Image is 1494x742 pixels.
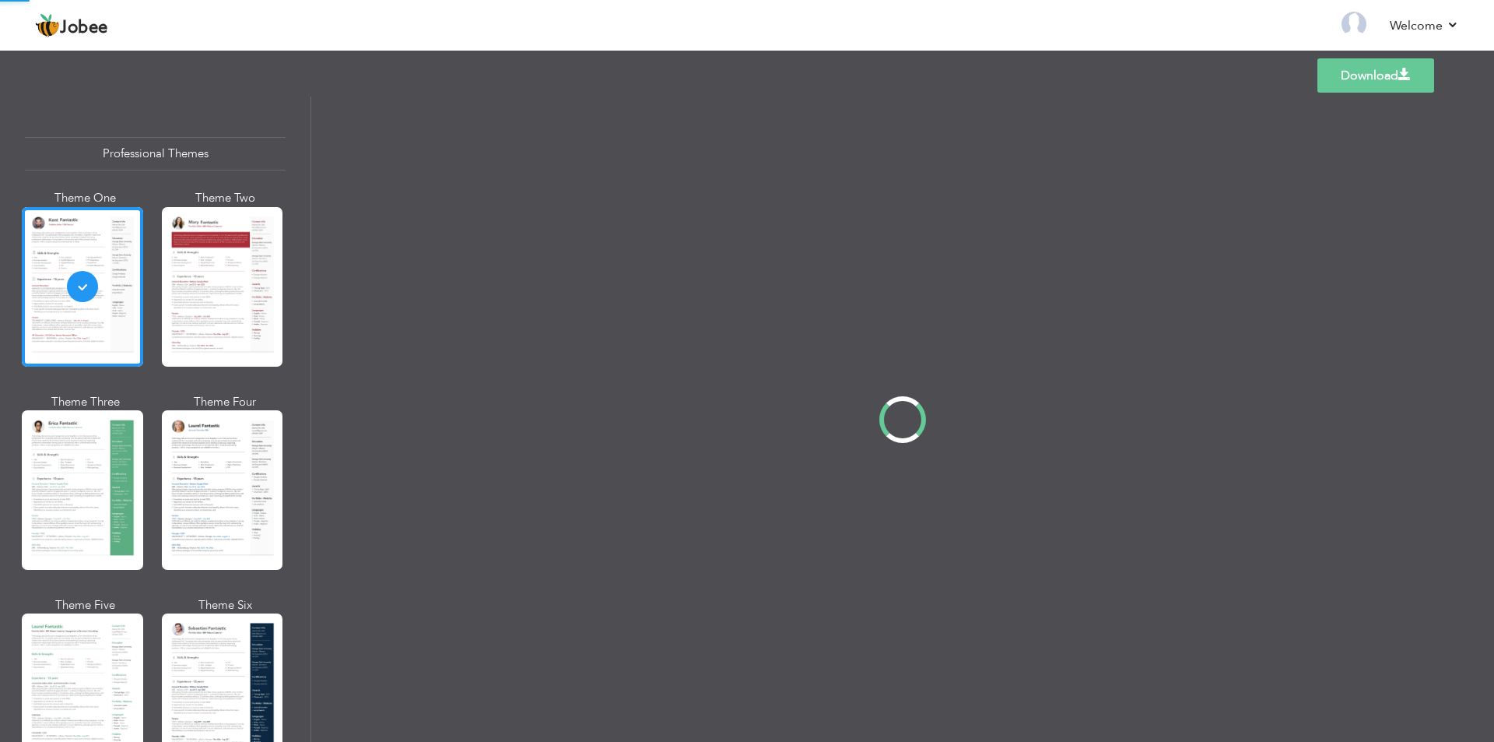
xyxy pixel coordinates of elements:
[1390,16,1459,35] a: Welcome
[60,19,108,37] span: Jobee
[1317,58,1434,93] a: Download
[35,13,108,38] a: Jobee
[1341,12,1366,37] img: Profile Img
[35,13,60,38] img: jobee.io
